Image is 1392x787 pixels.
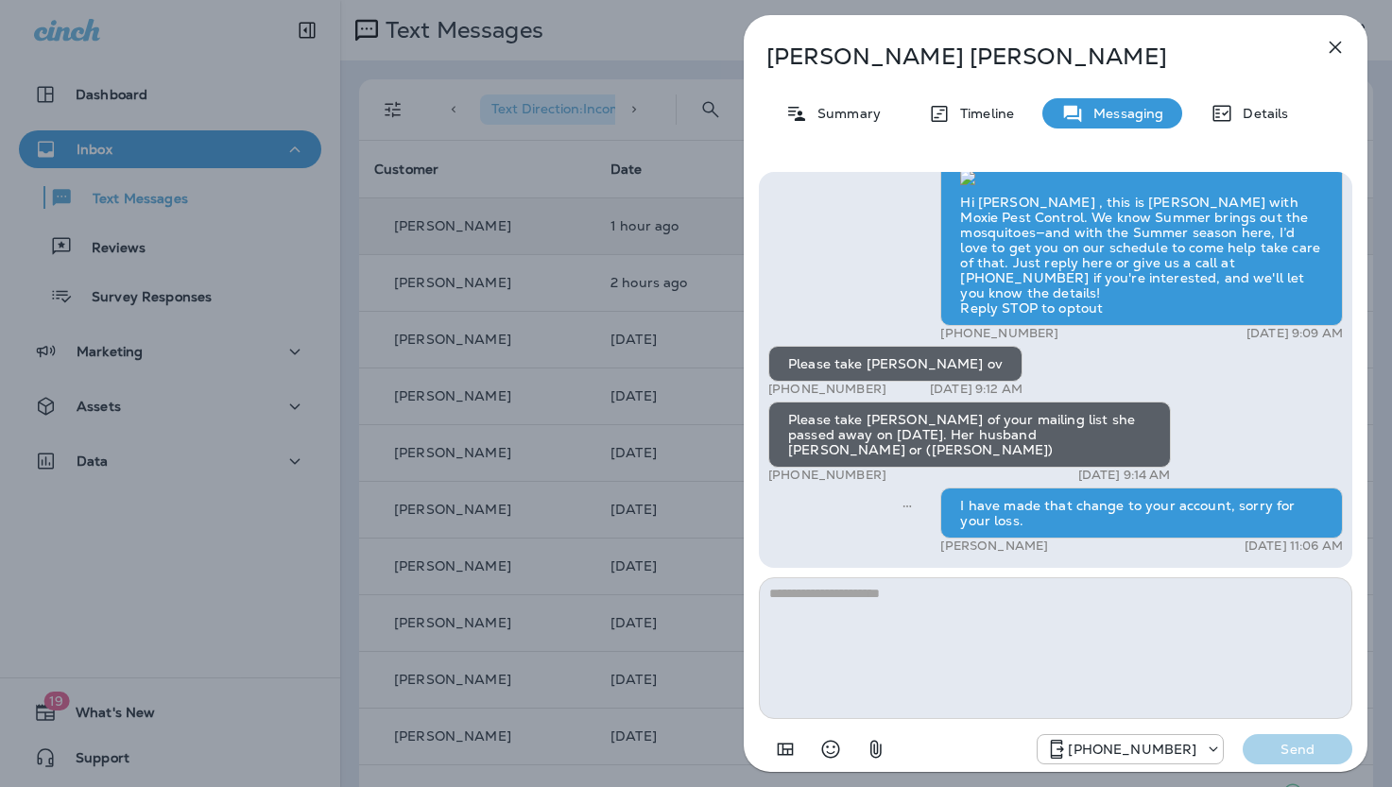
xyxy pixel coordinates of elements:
p: [PHONE_NUMBER] [940,326,1058,341]
div: Please take [PERSON_NAME] of your mailing list she passed away on [DATE]. Her husband [PERSON_NAM... [768,402,1171,468]
p: [PHONE_NUMBER] [1068,742,1196,757]
div: Hi [PERSON_NAME] , this is [PERSON_NAME] with Moxie Pest Control. We know Summer brings out the m... [940,158,1343,326]
p: Messaging [1084,106,1163,121]
p: [PHONE_NUMBER] [768,468,886,483]
p: [DATE] 11:06 AM [1245,539,1343,554]
button: Add in a premade template [766,730,804,768]
p: Details [1233,106,1288,121]
p: [DATE] 9:12 AM [930,382,1023,397]
p: [DATE] 9:09 AM [1246,326,1343,341]
span: Sent [902,496,912,513]
p: [PERSON_NAME] [PERSON_NAME] [766,43,1282,70]
p: Timeline [951,106,1014,121]
div: Please take [PERSON_NAME] ov [768,346,1023,382]
div: I have made that change to your account, sorry for your loss. [940,488,1343,539]
img: twilio-download [960,170,975,185]
button: Select an emoji [812,730,850,768]
div: +1 (817) 482-3792 [1038,738,1223,761]
p: [PHONE_NUMBER] [768,382,886,397]
p: [PERSON_NAME] [940,539,1048,554]
p: [DATE] 9:14 AM [1078,468,1171,483]
p: Summary [808,106,881,121]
